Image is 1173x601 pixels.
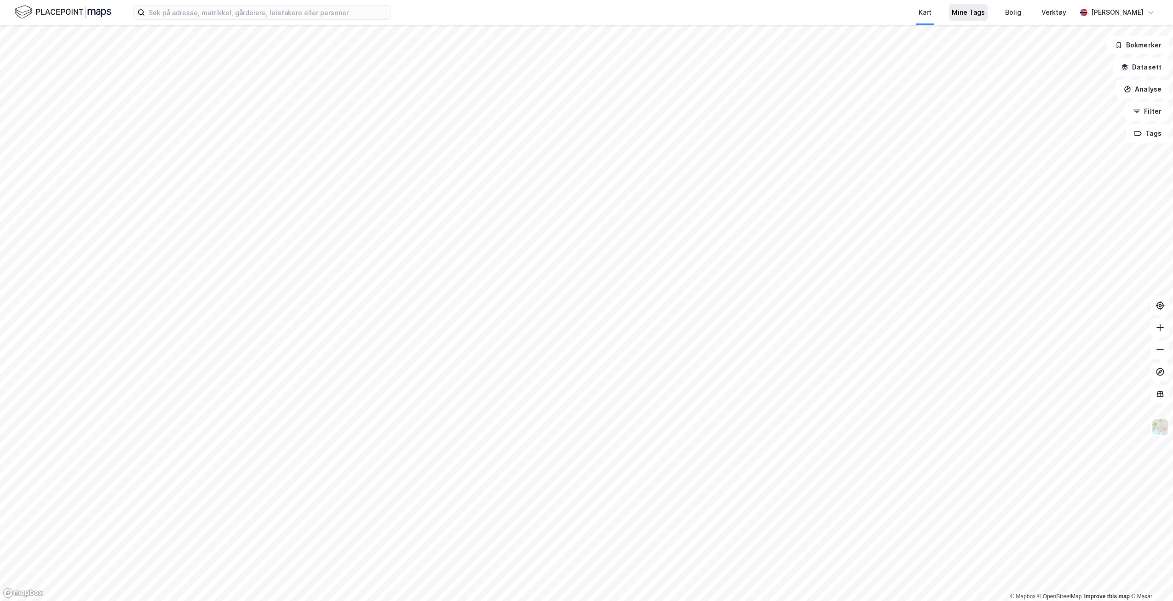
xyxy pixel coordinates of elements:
[1116,80,1169,98] button: Analyse
[952,7,985,18] div: Mine Tags
[1107,36,1169,54] button: Bokmerker
[1037,593,1082,600] a: OpenStreetMap
[1127,557,1173,601] iframe: Chat Widget
[15,4,111,20] img: logo.f888ab2527a4732fd821a326f86c7f29.svg
[1084,593,1130,600] a: Improve this map
[1113,58,1169,76] button: Datasett
[1127,124,1169,143] button: Tags
[1005,7,1021,18] div: Bolig
[1151,418,1169,436] img: Z
[3,588,43,598] a: Mapbox homepage
[1125,102,1169,121] button: Filter
[1041,7,1066,18] div: Verktøy
[1091,7,1144,18] div: [PERSON_NAME]
[919,7,931,18] div: Kart
[1010,593,1035,600] a: Mapbox
[145,6,391,19] input: Søk på adresse, matrikkel, gårdeiere, leietakere eller personer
